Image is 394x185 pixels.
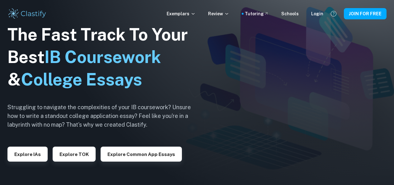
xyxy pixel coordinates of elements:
a: Login [311,10,323,17]
h1: The Fast Track To Your Best & [7,23,201,91]
button: Help and Feedback [328,8,339,19]
a: Tutoring [245,10,269,17]
img: Clastify logo [7,7,47,20]
span: IB Coursework [45,47,161,67]
a: Schools [281,10,299,17]
h6: Struggling to navigate the complexities of your IB coursework? Unsure how to write a standout col... [7,103,201,129]
p: Exemplars [167,10,196,17]
a: Explore IAs [7,151,48,157]
p: Review [208,10,229,17]
a: Explore Common App essays [101,151,182,157]
a: Explore TOK [53,151,96,157]
button: Explore IAs [7,147,48,162]
button: JOIN FOR FREE [344,8,387,19]
button: Explore Common App essays [101,147,182,162]
span: College Essays [21,70,142,89]
button: Explore TOK [53,147,96,162]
